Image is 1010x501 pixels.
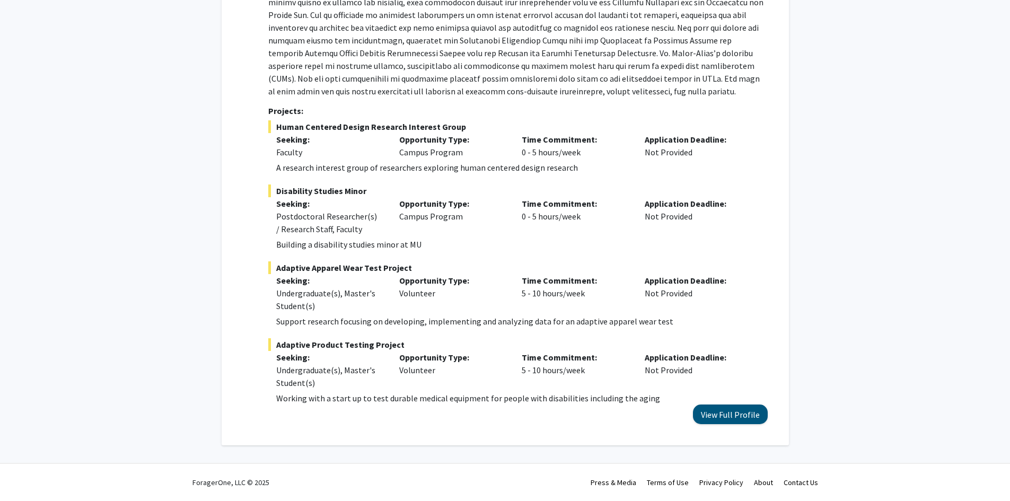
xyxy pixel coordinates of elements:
[522,351,629,364] p: Time Commitment:
[399,351,506,364] p: Opportunity Type:
[522,274,629,287] p: Time Commitment:
[276,315,767,328] p: Support research focusing on developing, implementing and analyzing data for an adaptive apparel ...
[514,133,637,159] div: 0 - 5 hours/week
[8,453,45,493] iframe: Chat
[276,197,383,210] p: Seeking:
[268,106,303,116] strong: Projects:
[391,274,514,312] div: Volunteer
[276,161,767,174] p: A research interest group of researchers exploring human centered design research
[268,261,767,274] span: Adaptive Apparel Wear Test Project
[268,338,767,351] span: Adaptive Product Testing Project
[276,133,383,146] p: Seeking:
[522,197,629,210] p: Time Commitment:
[637,133,760,159] div: Not Provided
[399,197,506,210] p: Opportunity Type:
[276,210,383,235] div: Postdoctoral Researcher(s) / Research Staff, Faculty
[699,478,743,487] a: Privacy Policy
[514,197,637,235] div: 0 - 5 hours/week
[637,274,760,312] div: Not Provided
[754,478,773,487] a: About
[391,351,514,389] div: Volunteer
[645,133,752,146] p: Application Deadline:
[276,146,383,159] div: Faculty
[522,133,629,146] p: Time Commitment:
[391,133,514,159] div: Campus Program
[514,274,637,312] div: 5 - 10 hours/week
[276,351,383,364] p: Seeking:
[399,274,506,287] p: Opportunity Type:
[268,120,767,133] span: Human Centered Design Research Interest Group
[637,351,760,389] div: Not Provided
[276,364,383,389] div: Undergraduate(s), Master's Student(s)
[693,405,768,424] button: View Full Profile
[276,392,767,405] p: Working with a start up to test durable medical equipment for people with disabilities including ...
[647,478,689,487] a: Terms of Use
[645,351,752,364] p: Application Deadline:
[276,287,383,312] div: Undergraduate(s), Master's Student(s)
[591,478,636,487] a: Press & Media
[645,197,752,210] p: Application Deadline:
[637,197,760,235] div: Not Provided
[391,197,514,235] div: Campus Program
[784,478,818,487] a: Contact Us
[276,238,767,251] p: Building a disability studies minor at MU
[514,351,637,389] div: 5 - 10 hours/week
[268,184,767,197] span: Disability Studies Minor
[276,274,383,287] p: Seeking:
[192,464,269,501] div: ForagerOne, LLC © 2025
[399,133,506,146] p: Opportunity Type:
[645,274,752,287] p: Application Deadline:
